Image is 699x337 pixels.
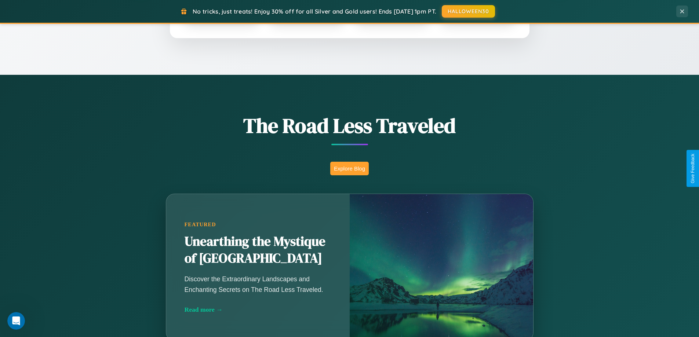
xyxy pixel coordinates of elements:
span: No tricks, just treats! Enjoy 30% off for all Silver and Gold users! Ends [DATE] 1pm PT. [193,8,436,15]
h2: Unearthing the Mystique of [GEOGRAPHIC_DATA] [185,233,331,267]
p: Discover the Extraordinary Landscapes and Enchanting Secrets on The Road Less Traveled. [185,274,331,294]
button: Explore Blog [330,162,369,175]
div: Featured [185,221,331,228]
iframe: Intercom live chat [7,312,25,330]
button: HALLOWEEN30 [442,5,495,18]
div: Read more → [185,306,331,314]
div: Give Feedback [690,154,695,183]
h1: The Road Less Traveled [130,111,570,140]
